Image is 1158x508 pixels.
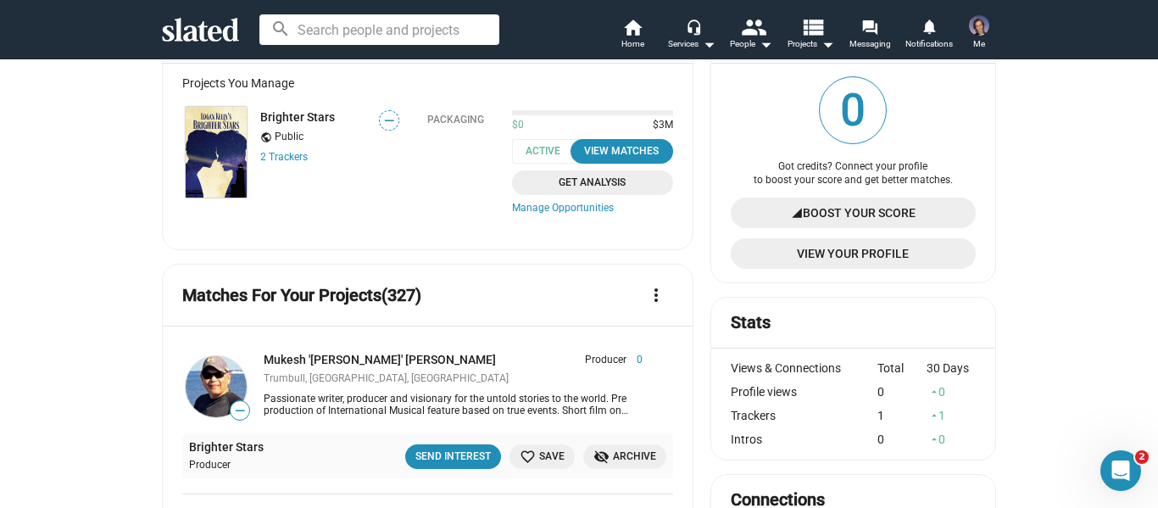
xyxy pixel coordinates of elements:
[927,361,976,375] div: 30 Days
[646,119,673,132] span: $3M
[303,151,308,163] span: s
[731,198,976,228] a: Boost Your Score
[731,433,878,446] div: Intros
[959,12,999,56] button: Logan KellyMe
[877,361,927,375] div: Total
[275,131,303,144] span: Public
[668,34,715,54] div: Services
[512,170,673,195] a: Get Analysis
[581,142,663,160] div: View Matches
[927,409,976,422] div: 1
[877,385,927,399] div: 0
[788,34,834,54] span: Projects
[512,202,673,215] a: Manage Opportunities
[927,433,976,446] div: 0
[380,113,398,129] span: —
[259,14,499,45] input: Search people and projects
[791,198,803,228] mat-icon: signal_cellular_4_bar
[721,17,781,54] button: People
[520,449,536,465] mat-icon: favorite_border
[731,311,771,334] mat-card-title: Stats
[730,34,772,54] div: People
[905,34,953,54] span: Notifications
[522,174,663,192] span: Get Analysis
[603,17,662,54] a: Home
[182,103,250,201] a: Brighter Stars
[861,19,877,35] mat-icon: forum
[646,285,666,305] mat-icon: more_vert
[849,34,891,54] span: Messaging
[744,238,962,269] span: View Your Profile
[520,448,565,466] span: Save
[820,77,886,143] span: 0
[921,18,937,34] mat-icon: notifications
[731,385,878,399] div: Profile views
[899,17,959,54] a: Notifications
[928,433,940,445] mat-icon: arrow_drop_up
[593,448,656,466] span: Archive
[877,409,927,422] div: 1
[405,444,501,469] button: Send Interest
[731,160,976,187] div: Got credits? Connect your profile to boost your score and get better matches.
[512,139,584,164] span: Active
[182,76,673,90] div: Projects You Manage
[927,385,976,399] div: 0
[973,34,985,54] span: Me
[1135,450,1149,464] span: 2
[583,444,666,469] button: Archive
[182,353,250,421] a: Mukesh 'Divyang' Parikh
[264,353,496,366] a: Mukesh '[PERSON_NAME]' [PERSON_NAME]
[662,17,721,54] button: Services
[781,17,840,54] button: Projects
[509,444,575,469] button: Save
[731,409,878,422] div: Trackers
[699,34,719,54] mat-icon: arrow_drop_down
[260,110,335,124] a: Brighter Stars
[731,238,976,269] a: View Your Profile
[231,403,249,419] span: —
[512,119,524,132] span: $0
[817,34,838,54] mat-icon: arrow_drop_down
[622,17,643,37] mat-icon: home
[731,361,878,375] div: Views & Connections
[571,139,673,164] button: View Matches
[381,285,421,305] span: (327)
[686,19,701,34] mat-icon: headset_mic
[741,14,766,39] mat-icon: people
[626,354,643,367] span: 0
[621,34,644,54] span: Home
[840,17,899,54] a: Messaging
[800,14,825,39] mat-icon: view_list
[877,433,927,446] div: 0
[1100,450,1141,491] iframe: Intercom live chat
[928,386,940,398] mat-icon: arrow_drop_up
[585,354,626,367] span: Producer
[189,439,264,455] a: Brighter Stars
[264,393,643,416] div: Passionate writer, producer and visionary for the untold stories to the world. Pre production of ...
[260,151,308,163] a: 2 Trackers
[803,198,916,228] span: Boost Your Score
[928,410,940,421] mat-icon: arrow_drop_up
[264,372,643,386] div: Trumbull, [GEOGRAPHIC_DATA], [GEOGRAPHIC_DATA]
[186,107,247,198] img: Brighter Stars
[182,284,421,307] mat-card-title: Matches For Your Projects
[415,448,491,466] div: Send Interest
[189,459,327,472] div: Producer
[593,449,610,465] mat-icon: visibility_off
[755,34,776,54] mat-icon: arrow_drop_down
[427,114,484,126] div: Packaging
[186,356,247,417] img: Mukesh 'Divyang' Parikh
[969,15,989,36] img: Logan Kelly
